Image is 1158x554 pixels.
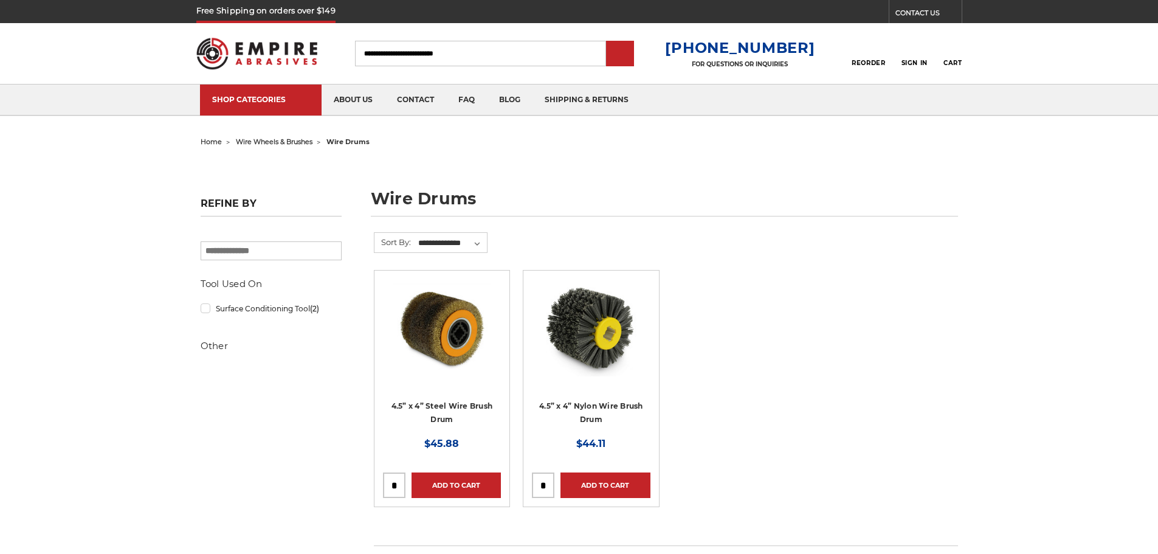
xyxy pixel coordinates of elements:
[901,59,928,67] span: Sign In
[236,137,312,146] a: wire wheels & brushes
[895,6,962,23] a: CONTACT US
[665,60,815,68] p: FOR QUESTIONS OR INQUIRIES
[446,85,487,116] a: faq
[943,40,962,67] a: Cart
[326,137,370,146] span: wire drums
[310,304,319,313] span: (2)
[374,233,411,251] label: Sort By:
[383,279,501,397] a: 4.5 inch x 4 inch Abrasive steel wire brush
[196,30,318,77] img: Empire Abrasives
[391,401,493,424] a: 4.5” x 4” Steel Wire Brush Drum
[424,438,459,449] span: $45.88
[201,198,342,216] h5: Refine by
[542,279,639,376] img: 4.5 inch x 4 inch Abrasive nylon brush
[532,279,650,397] a: 4.5 inch x 4 inch Abrasive nylon brush
[201,298,342,319] a: Surface Conditioning Tool(2)
[852,40,885,66] a: Reorder
[201,277,342,291] h5: Tool Used On
[852,59,885,67] span: Reorder
[532,85,641,116] a: shipping & returns
[576,438,605,449] span: $44.11
[393,279,491,376] img: 4.5 inch x 4 inch Abrasive steel wire brush
[371,190,958,216] h1: wire drums
[665,39,815,57] a: [PHONE_NUMBER]
[322,85,385,116] a: about us
[201,137,222,146] a: home
[539,401,643,424] a: 4.5” x 4” Nylon Wire Brush Drum
[487,85,532,116] a: blog
[416,234,487,252] select: Sort By:
[412,473,501,498] a: Add to Cart
[385,85,446,116] a: contact
[943,59,962,67] span: Cart
[560,473,650,498] a: Add to Cart
[212,95,309,104] div: SHOP CATEGORIES
[201,339,342,353] h5: Other
[608,42,632,66] input: Submit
